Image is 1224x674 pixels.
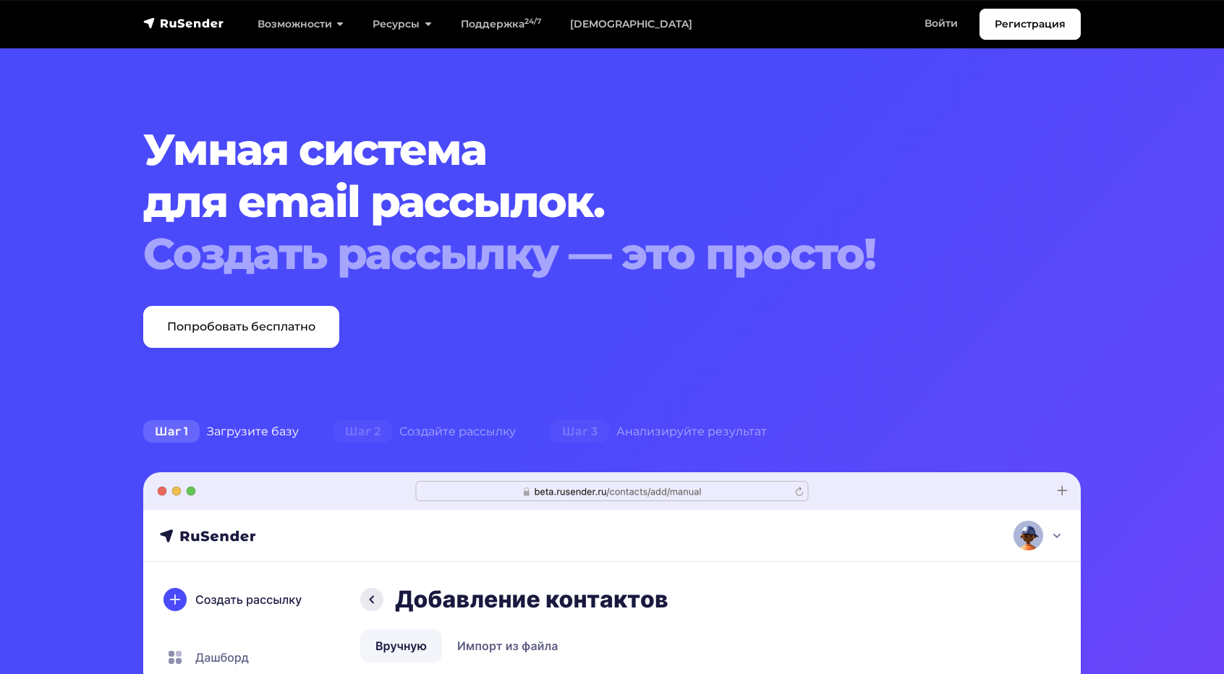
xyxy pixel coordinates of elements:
span: Шаг 2 [333,420,392,443]
div: Создать рассылку — это просто! [143,228,1001,280]
sup: 24/7 [524,17,541,26]
span: Шаг 1 [143,420,200,443]
a: [DEMOGRAPHIC_DATA] [556,9,707,39]
span: Шаг 3 [551,420,609,443]
a: Попробовать бесплатно [143,306,339,348]
div: Создайте рассылку [316,417,533,446]
a: Возможности [243,9,358,39]
div: Загрузите базу [126,417,316,446]
h1: Умная система для email рассылок. [143,124,1001,280]
a: Войти [910,9,972,38]
a: Регистрация [979,9,1081,40]
div: Анализируйте результат [533,417,784,446]
a: Ресурсы [358,9,446,39]
a: Поддержка24/7 [446,9,556,39]
img: RuSender [143,16,224,30]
